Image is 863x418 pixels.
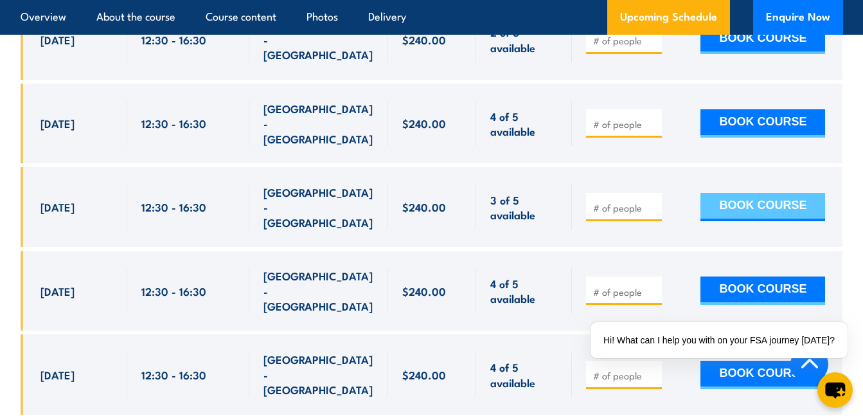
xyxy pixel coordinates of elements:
span: 12:30 - 16:30 [141,116,206,131]
input: # of people [593,118,657,131]
input: # of people [593,34,657,47]
input: # of people [593,201,657,214]
span: $240.00 [402,116,446,131]
button: chat-button [817,372,853,408]
span: [GEOGRAPHIC_DATA] - [GEOGRAPHIC_DATA] [263,17,374,62]
span: 12:30 - 16:30 [141,199,206,214]
input: # of people [593,286,657,298]
span: [GEOGRAPHIC_DATA] - [GEOGRAPHIC_DATA] [263,185,374,230]
button: BOOK COURSE [700,109,825,138]
span: 12:30 - 16:30 [141,367,206,382]
button: BOOK COURSE [700,193,825,221]
button: BOOK COURSE [700,361,825,389]
input: # of people [593,369,657,382]
span: [GEOGRAPHIC_DATA] - [GEOGRAPHIC_DATA] [263,101,374,146]
span: 4 of 5 available [490,276,558,306]
span: 3 of 5 available [490,192,558,223]
span: [DATE] [40,199,75,214]
span: $240.00 [402,32,446,47]
span: [DATE] [40,367,75,382]
span: 2 of 6 available [490,24,558,55]
span: [GEOGRAPHIC_DATA] - [GEOGRAPHIC_DATA] [263,268,374,313]
span: 12:30 - 16:30 [141,32,206,47]
span: 4 of 5 available [490,109,558,139]
button: BOOK COURSE [700,26,825,54]
span: [DATE] [40,32,75,47]
div: Hi! What can I help you with on your FSA journey [DATE]? [591,322,848,358]
button: BOOK COURSE [700,277,825,305]
span: [GEOGRAPHIC_DATA] - [GEOGRAPHIC_DATA] [263,352,374,397]
span: $240.00 [402,199,446,214]
span: 12:30 - 16:30 [141,284,206,298]
span: $240.00 [402,284,446,298]
span: 4 of 5 available [490,359,558,390]
span: $240.00 [402,367,446,382]
span: [DATE] [40,116,75,131]
span: [DATE] [40,284,75,298]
